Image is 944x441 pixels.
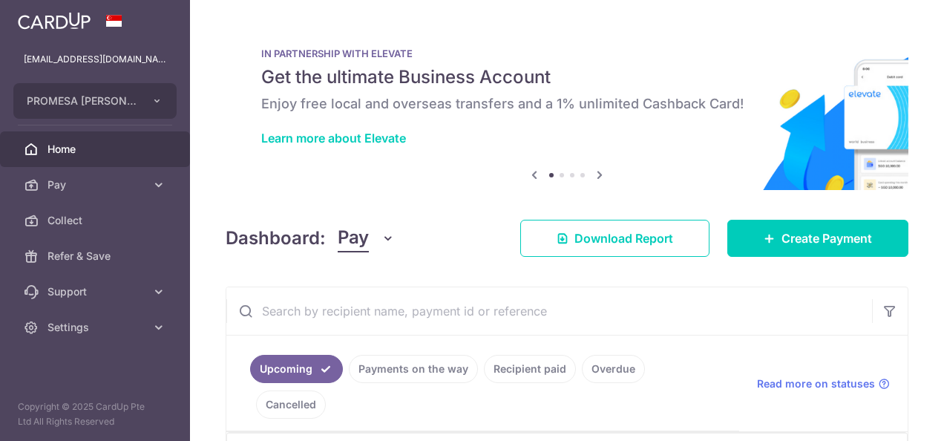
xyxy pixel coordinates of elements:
[261,65,873,89] h5: Get the ultimate Business Account
[18,12,91,30] img: CardUp
[338,224,369,252] span: Pay
[781,229,872,247] span: Create Payment
[47,177,145,192] span: Pay
[582,355,645,383] a: Overdue
[47,142,145,157] span: Home
[574,229,673,247] span: Download Report
[520,220,709,257] a: Download Report
[261,48,873,59] p: IN PARTNERSHIP WITH ELEVATE
[226,24,908,190] img: Renovation banner
[250,355,343,383] a: Upcoming
[47,284,145,299] span: Support
[349,355,478,383] a: Payments on the way
[484,355,576,383] a: Recipient paid
[757,376,875,391] span: Read more on statuses
[226,225,326,252] h4: Dashboard:
[256,391,326,419] a: Cancelled
[757,376,890,391] a: Read more on statuses
[261,131,406,146] a: Learn more about Elevate
[47,213,145,228] span: Collect
[47,249,145,264] span: Refer & Save
[727,220,908,257] a: Create Payment
[338,224,395,252] button: Pay
[13,83,177,119] button: PROMESA [PERSON_NAME] PTE. LTD.
[24,52,166,67] p: [EMAIL_ADDRESS][DOMAIN_NAME]
[261,95,873,113] h6: Enjoy free local and overseas transfers and a 1% unlimited Cashback Card!
[27,94,137,108] span: PROMESA [PERSON_NAME] PTE. LTD.
[47,320,145,335] span: Settings
[226,287,872,335] input: Search by recipient name, payment id or reference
